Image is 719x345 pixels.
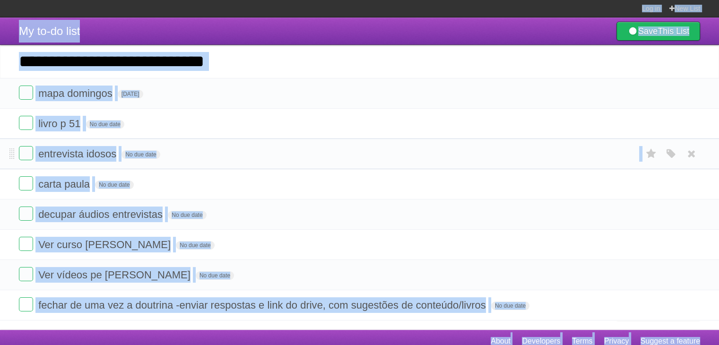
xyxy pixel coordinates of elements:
[176,241,214,250] span: No due date
[19,25,80,37] span: My to-do list
[19,237,33,251] label: Done
[121,150,160,159] span: No due date
[642,146,660,162] label: Star task
[38,239,173,250] span: Ver curso [PERSON_NAME]
[38,299,488,311] span: fechar de uma vez a doutrina -enviar respostas e link do drive, com sugestões de conteúdo/livros
[38,118,83,129] span: livro p 51
[658,26,689,36] b: This List
[38,208,165,220] span: decupar áudios entrevistas
[38,87,115,99] span: mapa domingos
[196,271,234,280] span: No due date
[38,178,92,190] span: carta paula
[38,269,193,281] span: Ver vídeos pe [PERSON_NAME]
[168,211,206,219] span: No due date
[616,22,700,41] a: SaveThis List
[86,120,124,129] span: No due date
[19,176,33,190] label: Done
[491,302,529,310] span: No due date
[19,116,33,130] label: Done
[19,207,33,221] label: Done
[19,146,33,160] label: Done
[19,267,33,281] label: Done
[19,297,33,311] label: Done
[118,90,143,98] span: [DATE]
[19,86,33,100] label: Done
[38,148,119,160] span: entrevista idosos
[95,181,133,189] span: No due date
